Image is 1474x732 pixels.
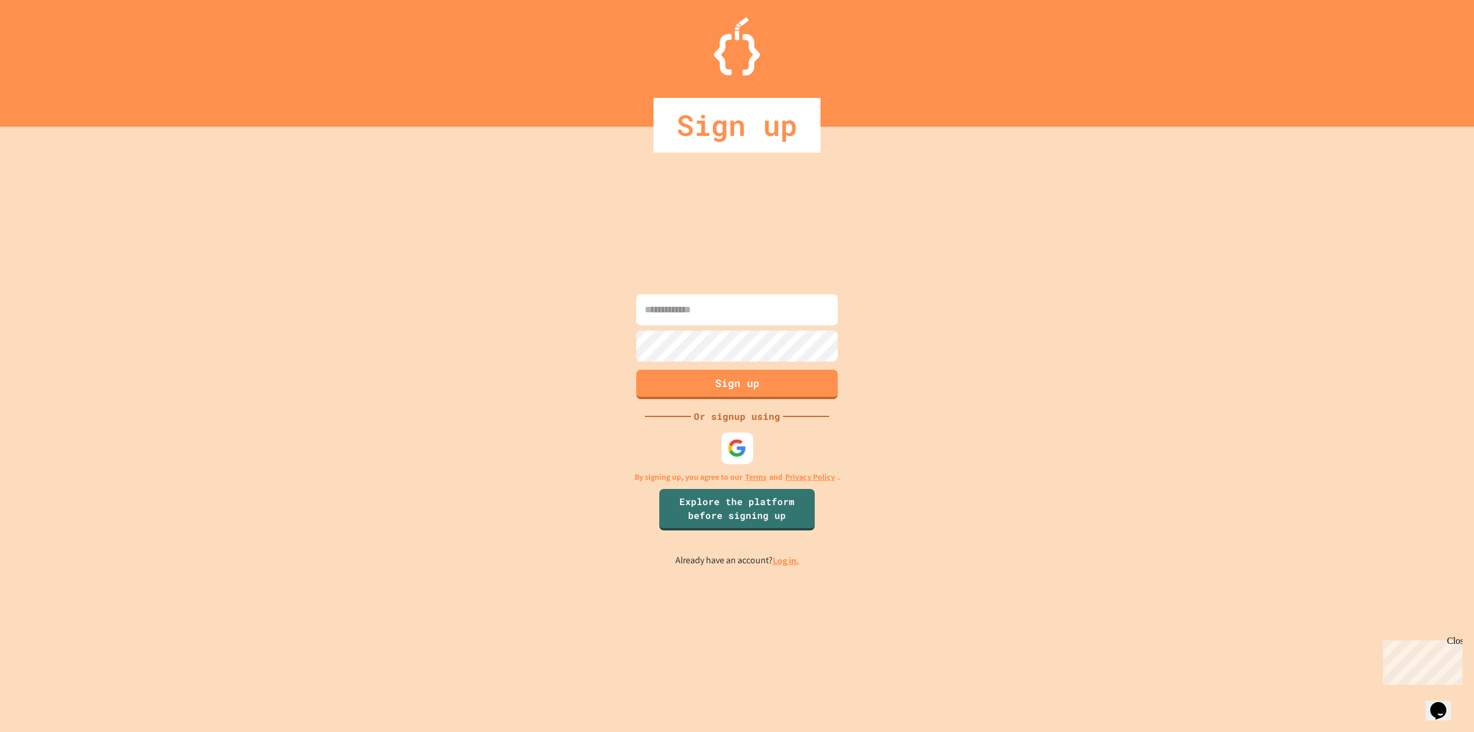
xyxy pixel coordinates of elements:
a: Privacy Policy [785,471,835,483]
p: By signing up, you agree to our and . [635,471,840,483]
div: Chat with us now!Close [5,5,79,73]
iframe: chat widget [1426,686,1462,720]
p: Already have an account? [675,553,799,568]
a: Terms [745,471,766,483]
a: Explore the platform before signing up [659,489,815,530]
div: Or signup using [691,409,783,423]
button: Sign up [636,370,838,399]
img: Logo.svg [714,17,760,75]
div: Sign up [654,98,820,153]
img: google-icon.svg [728,438,747,457]
a: Log in. [773,555,799,567]
iframe: chat widget [1378,636,1462,685]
